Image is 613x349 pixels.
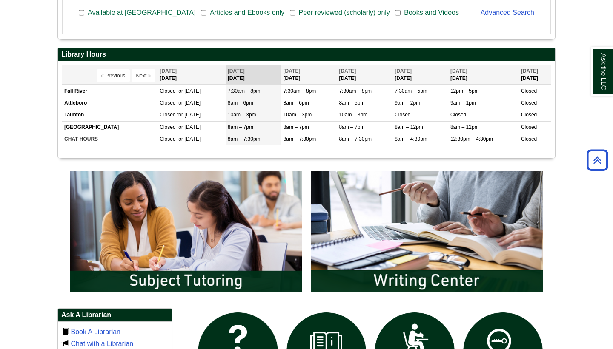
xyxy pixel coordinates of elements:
[395,136,427,142] span: 8am – 4:30pm
[450,100,476,106] span: 9am – 1pm
[160,100,175,106] span: Closed
[450,124,479,130] span: 8am – 12pm
[395,9,401,17] input: Books and Videos
[228,124,253,130] span: 8am – 7pm
[521,124,537,130] span: Closed
[132,69,156,82] button: Next »
[395,124,423,130] span: 8am – 12pm
[450,88,479,94] span: 12pm – 5pm
[71,340,133,347] a: Chat with a Librarian
[339,124,364,130] span: 8am – 7pm
[295,8,393,18] span: Peer reviewed (scholarly) only
[284,100,309,106] span: 8am – 6pm
[177,136,201,142] span: for [DATE]
[79,9,84,17] input: Available at [GEOGRAPHIC_DATA]
[206,8,288,18] span: Articles and Ebooks only
[58,309,172,322] h2: Ask A Librarian
[201,9,206,17] input: Articles and Ebooks only
[448,65,519,85] th: [DATE]
[158,65,226,85] th: [DATE]
[339,88,372,94] span: 7:30am – 8pm
[339,112,367,118] span: 10am – 3pm
[284,112,312,118] span: 10am – 3pm
[84,8,199,18] span: Available at [GEOGRAPHIC_DATA]
[62,133,158,145] td: CHAT HOURS
[284,68,301,74] span: [DATE]
[339,68,356,74] span: [DATE]
[226,65,281,85] th: [DATE]
[395,100,420,106] span: 9am – 2pm
[228,112,256,118] span: 10am – 3pm
[450,112,466,118] span: Closed
[228,100,253,106] span: 8am – 6pm
[339,136,372,142] span: 8am – 7:30pm
[521,136,537,142] span: Closed
[228,136,261,142] span: 8am – 7:30pm
[58,48,555,61] h2: Library Hours
[395,68,412,74] span: [DATE]
[62,85,158,97] td: Fall River
[160,136,175,142] span: Closed
[62,121,158,133] td: [GEOGRAPHIC_DATA]
[284,88,316,94] span: 7:30am – 8pm
[481,9,534,16] a: Advanced Search
[450,136,493,142] span: 12:30pm – 4:30pm
[284,124,309,130] span: 8am – 7pm
[519,65,551,85] th: [DATE]
[177,100,201,106] span: for [DATE]
[177,112,201,118] span: for [DATE]
[284,136,316,142] span: 8am – 7:30pm
[97,69,130,82] button: « Previous
[66,167,306,296] img: Subject Tutoring Information
[177,124,201,130] span: for [DATE]
[521,112,537,118] span: Closed
[281,65,337,85] th: [DATE]
[306,167,547,296] img: Writing Center Information
[66,167,547,300] div: slideshow
[521,100,537,106] span: Closed
[160,68,177,74] span: [DATE]
[392,65,448,85] th: [DATE]
[228,68,245,74] span: [DATE]
[177,88,201,94] span: for [DATE]
[401,8,462,18] span: Books and Videos
[521,68,538,74] span: [DATE]
[337,65,392,85] th: [DATE]
[62,97,158,109] td: Attleboro
[160,124,175,130] span: Closed
[228,88,261,94] span: 7:30am – 8pm
[584,154,611,166] a: Back to Top
[62,109,158,121] td: Taunton
[450,68,467,74] span: [DATE]
[160,88,175,94] span: Closed
[521,88,537,94] span: Closed
[339,100,364,106] span: 8am – 5pm
[395,88,427,94] span: 7:30am – 5pm
[160,112,175,118] span: Closed
[290,9,295,17] input: Peer reviewed (scholarly) only
[71,328,120,335] a: Book A Librarian
[395,112,410,118] span: Closed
